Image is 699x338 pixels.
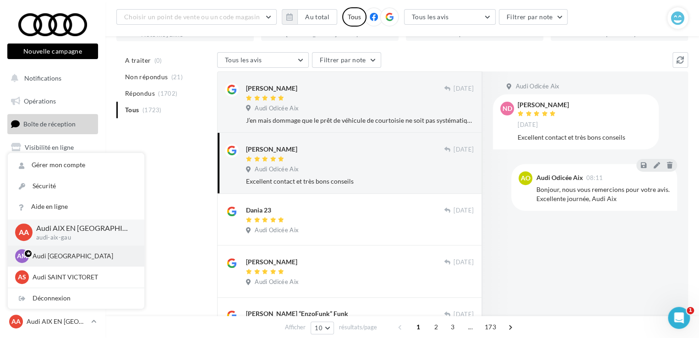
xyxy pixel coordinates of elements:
p: Audi [GEOGRAPHIC_DATA] [33,251,133,261]
button: Tous les avis [404,9,496,25]
span: [DATE] [453,85,474,93]
span: 3 [445,320,460,334]
button: Au total [282,9,337,25]
div: J’en mais dommage que le prêt de véhicule de courtoisie ne soit pas systématique [246,116,474,125]
span: 08:11 [586,175,603,181]
span: [DATE] [453,207,474,215]
button: Filtrer par note [499,9,568,25]
a: Campagnes [5,161,100,180]
span: Notifications [24,74,61,82]
span: 10 [315,324,322,332]
span: Opérations [24,97,56,105]
button: Nouvelle campagne [7,44,98,59]
span: Afficher [285,323,306,332]
span: Audi Odicée Aix [515,82,559,91]
a: Sécurité [8,176,144,196]
span: ND [502,104,512,113]
span: AS [18,273,26,282]
span: [DATE] [518,121,538,129]
p: Audi SAINT VICTORET [33,273,133,282]
span: [DATE] [453,258,474,267]
div: Excellent contact et très bons conseils [518,133,651,142]
div: [PERSON_NAME] “EnzoFunk” Funk [246,309,348,318]
span: Choisir un point de vente ou un code magasin [124,13,260,21]
div: [PERSON_NAME] [518,102,569,108]
span: AA [11,317,21,326]
a: Opérations [5,92,100,111]
a: Boîte de réception [5,114,100,134]
span: [DATE] [453,146,474,154]
a: PLV et print personnalisable [5,206,100,233]
span: AM [17,251,27,261]
span: Non répondus [125,72,168,82]
div: Bonjour, nous vous remercions pour votre avis. Excellente journée, Audi Aix [536,185,670,203]
div: Déconnexion [8,288,144,309]
div: [PERSON_NAME] [246,257,297,267]
span: Audi Odicée Aix [255,226,299,234]
div: [PERSON_NAME] [246,84,297,93]
a: Médiathèque [5,183,100,202]
span: Audi Odicée Aix [255,165,299,174]
iframe: Intercom live chat [668,307,690,329]
div: Audi Odicée Aix [536,174,583,181]
div: [PERSON_NAME] [246,145,297,154]
div: Tous [342,7,366,27]
span: AO [521,174,530,183]
span: Visibilité en ligne [25,143,74,151]
span: Répondus [125,89,155,98]
span: 1 [687,307,694,314]
button: Au total [297,9,337,25]
a: Visibilité en ligne [5,138,100,157]
span: Tous les avis [412,13,449,21]
div: Dania 23 [246,206,271,215]
span: 1 [411,320,426,334]
span: ... [463,320,478,334]
p: Audi AIX EN [GEOGRAPHIC_DATA] [27,317,87,326]
span: (1702) [158,90,177,97]
span: 2 [429,320,443,334]
span: Audi Odicée Aix [255,278,299,286]
button: Filtrer par note [312,52,381,68]
div: Excellent contact et très bons conseils [246,177,474,186]
button: Tous les avis [217,52,309,68]
span: résultats/page [339,323,377,332]
button: Notifications [5,69,96,88]
span: [DATE] [453,311,474,319]
a: AA Audi AIX EN [GEOGRAPHIC_DATA] [7,313,98,330]
button: 10 [311,322,334,334]
span: A traiter [125,56,151,65]
span: (21) [171,73,183,81]
span: Boîte de réception [23,120,76,128]
button: Choisir un point de vente ou un code magasin [116,9,277,25]
span: Audi Odicée Aix [255,104,299,113]
a: Aide en ligne [8,196,144,217]
span: (0) [154,57,162,64]
a: Gérer mon compte [8,155,144,175]
span: AA [19,227,29,238]
p: audi-aix-gau [36,234,130,242]
p: Audi AIX EN [GEOGRAPHIC_DATA] [36,223,130,234]
span: 173 [481,320,500,334]
span: Tous les avis [225,56,262,64]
